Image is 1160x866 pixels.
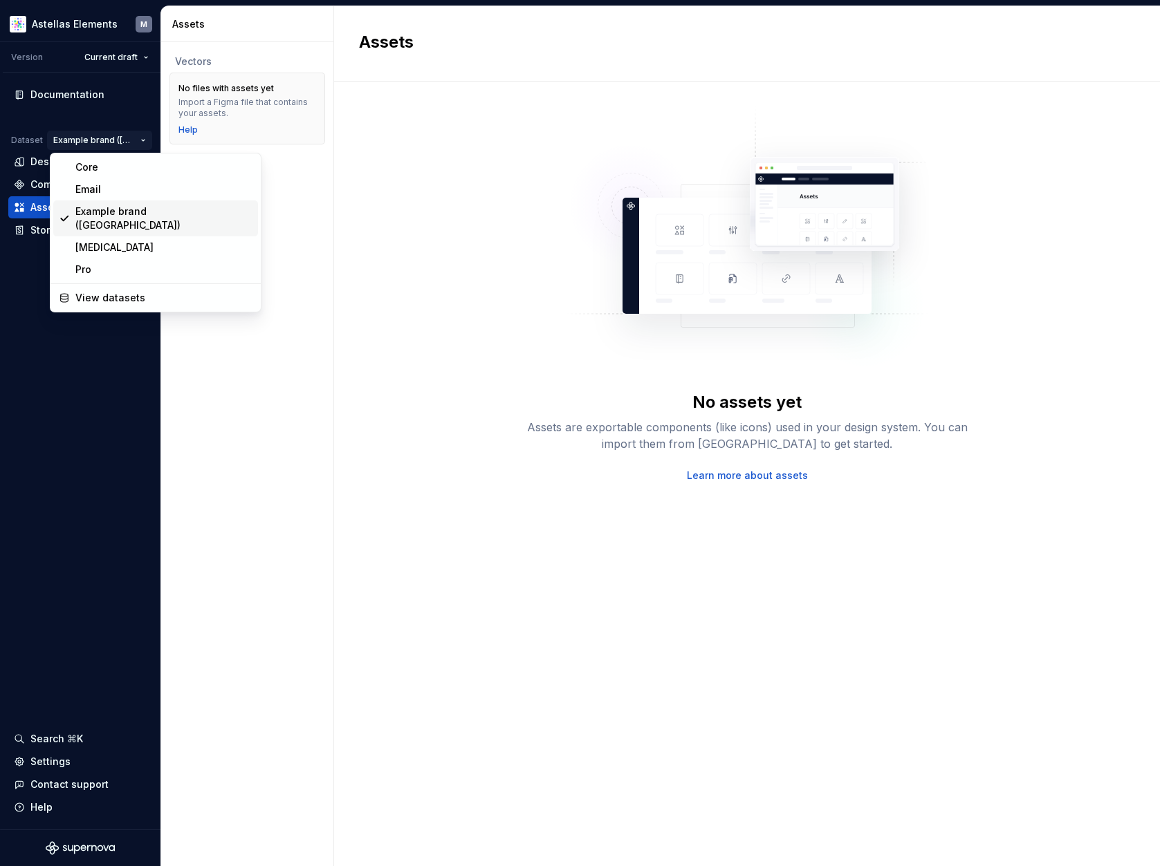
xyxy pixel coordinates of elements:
div: Example brand ([GEOGRAPHIC_DATA]) [75,205,252,232]
div: Core [75,160,252,174]
div: Pro [75,263,252,276]
div: View datasets [75,291,252,305]
div: Email [75,182,252,196]
div: [MEDICAL_DATA] [75,241,252,254]
a: View datasets [53,287,258,309]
